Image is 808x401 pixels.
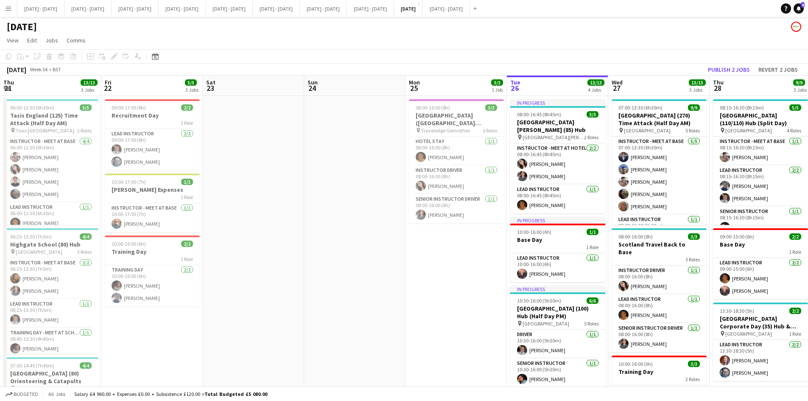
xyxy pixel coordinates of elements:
span: 09:00-15:00 (6h) [720,233,754,240]
div: [DATE] [7,65,26,74]
div: 10:00-16:00 (6h)2/2Training Day1 RoleTraining Day2/210:00-16:00 (6h)[PERSON_NAME][PERSON_NAME] [105,236,200,306]
span: 24 [306,83,318,93]
div: In progress [510,286,605,292]
span: 2 Roles [77,127,92,134]
app-job-card: 08:00-16:00 (8h)3/3Scotland Travel Back to Base3 RolesInstructor Driver1/108:00-16:00 (8h)[PERSON... [612,228,707,352]
app-card-role: Senior Instructor1/110:30-16:00 (5h30m)[PERSON_NAME] [510,359,605,387]
span: [GEOGRAPHIC_DATA] [523,320,569,327]
span: 9/9 [793,79,805,86]
span: St Mary's C of E [GEOGRAPHIC_DATA] [16,385,77,392]
app-card-role: Lead Instructor1/108:00-16:45 (8h45m)[PERSON_NAME] [510,185,605,213]
div: 09:00-17:00 (8h)2/2Recruitment Day1 RoleLead Instructor2/209:00-17:00 (8h)[PERSON_NAME][PERSON_NAME] [105,99,200,170]
span: 13/13 [587,79,604,86]
span: 1 Role [181,194,193,200]
a: Edit [24,35,40,46]
span: 08:00-16:00 (8h) [618,233,653,240]
span: 2/2 [789,308,801,314]
h3: Scotland Travel Back to Base [612,241,707,256]
button: [DATE] - [DATE] [206,0,253,17]
app-card-role: Training Day - Meet at School1/108:45-13:30 (4h45m)[PERSON_NAME] [3,328,98,357]
span: 22 [103,83,112,93]
span: 2/2 [789,233,801,240]
span: 06:25-13:30 (7h5m) [10,233,52,240]
app-card-role: Instructor Driver1/108:00-16:00 (8h)[PERSON_NAME] [612,266,707,294]
button: Budgeted [4,390,39,399]
span: 5/5 [185,79,197,86]
app-card-role: Instructor - Meet at Base4/406:00-12:30 (6h30m)[PERSON_NAME][PERSON_NAME][PERSON_NAME][PERSON_NAME] [3,137,98,202]
span: 3/3 [688,361,700,367]
button: Publish 2 jobs [705,64,753,75]
span: 10:30-16:00 (5h30m) [517,297,561,304]
app-job-card: 06:00-12:30 (6h30m)5/5Tasis England (125) Time Attack (Half Day AM) Tasis [GEOGRAPHIC_DATA]2 Role... [3,99,98,225]
span: 3 Roles [483,127,497,134]
h1: [DATE] [7,20,37,33]
app-job-card: 08:00-16:00 (8h)3/3[GEOGRAPHIC_DATA] ([GEOGRAPHIC_DATA][PERSON_NAME]) - [GEOGRAPHIC_DATA][PERSON_... [409,99,504,223]
h3: Training Day [612,368,707,376]
div: 3 Jobs [185,87,199,93]
div: In progress10:00-16:00 (6h)1/1Base Day1 RoleLead Instructor1/110:00-16:00 (6h)[PERSON_NAME] [510,217,605,282]
app-job-card: 06:25-13:30 (7h5m)4/4Highgate School (80) Hub [GEOGRAPHIC_DATA]3 RolesInstructor - Meet at Base2/... [3,228,98,354]
button: [DATE] - [DATE] [253,0,300,17]
span: 3/3 [688,233,700,240]
span: 1 Role [181,256,193,262]
h3: [PERSON_NAME] Expenses [105,186,200,193]
span: 21 [2,83,14,93]
a: Jobs [42,35,62,46]
app-card-role: Hotel Stay1/108:00-16:00 (8h)[PERSON_NAME] [409,137,504,165]
span: 1 Role [586,244,598,250]
span: Thu [713,79,724,86]
button: [DATE] - [DATE] [300,0,347,17]
span: [GEOGRAPHIC_DATA] [725,331,772,337]
div: In progress [510,99,605,106]
app-card-role: Lead Instructor1/108:00-16:00 (8h)[PERSON_NAME] [612,294,707,323]
span: [GEOGRAPHIC_DATA][PERSON_NAME] [523,134,584,140]
a: View [3,35,22,46]
span: 2/2 [181,241,193,247]
span: 4/4 [80,233,92,240]
h3: [GEOGRAPHIC_DATA] ([GEOGRAPHIC_DATA][PERSON_NAME]) - [GEOGRAPHIC_DATA][PERSON_NAME] [409,112,504,127]
app-card-role: Driver1/110:30-16:00 (5h30m)[PERSON_NAME] [510,330,605,359]
h3: Recruitment Day [105,112,200,119]
span: 5/5 [80,104,92,111]
div: 4 Jobs [588,87,604,93]
span: 08:00-16:45 (8h45m) [517,111,561,118]
span: All jobs [47,391,67,397]
button: [DATE] - [DATE] [347,0,394,17]
app-card-role: Senior Instructor Driver1/108:00-16:00 (8h)[PERSON_NAME] [409,194,504,223]
span: 10:00-17:00 (7h) [112,179,146,185]
span: View [7,36,19,44]
span: 2 Roles [584,134,598,140]
app-card-role: Instructor - Meet at Hotel2/208:00-16:45 (8h45m)[PERSON_NAME][PERSON_NAME] [510,143,605,185]
app-job-card: 09:00-15:00 (6h)2/2Base Day1 RoleLead Instructor2/209:00-15:00 (6h)[PERSON_NAME][PERSON_NAME] [713,228,808,299]
span: 15/15 [689,79,706,86]
span: 4/4 [80,362,92,369]
h3: Base Day [713,241,808,248]
span: 3/3 [587,111,598,118]
span: 08:15-16:30 (8h15m) [720,104,764,111]
span: 6/6 [587,297,598,304]
button: Revert 2 jobs [755,64,801,75]
div: Salary £4 960.00 + Expenses £0.00 + Subsistence £120.00 = [74,391,267,397]
span: 1 Role [181,120,193,126]
button: [DATE] - [DATE] [159,0,206,17]
div: 1 Job [492,87,503,93]
span: 10:00-16:00 (6h) [517,229,551,235]
span: 9/9 [688,104,700,111]
span: 07:00-13:30 (6h30m) [618,104,663,111]
div: 07:00-13:30 (6h30m)9/9[GEOGRAPHIC_DATA] (270) Time Attack (Half Day AM) [GEOGRAPHIC_DATA]5 RolesI... [612,99,707,225]
app-card-role: Lead Instructor1/110:00-16:00 (6h)[PERSON_NAME] [510,253,605,282]
h3: [GEOGRAPHIC_DATA] (270) Time Attack (Half Day AM) [612,112,707,127]
span: 09:00-17:00 (8h) [112,104,146,111]
h3: Highgate School (80) Hub [3,241,98,248]
span: 08:00-16:00 (8h) [416,104,450,111]
app-job-card: In progress08:00-16:45 (8h45m)3/3[GEOGRAPHIC_DATA][PERSON_NAME] (85) Hub [GEOGRAPHIC_DATA][PERSON... [510,99,605,213]
h3: Base Day [510,236,605,244]
app-card-role: Instructor Driver1/108:00-16:00 (8h)[PERSON_NAME] [409,165,504,194]
app-card-role: Lead Instructor2/209:00-17:00 (8h)[PERSON_NAME][PERSON_NAME] [105,129,200,170]
h3: Tasis England (125) Time Attack (Half Day AM) [3,112,98,127]
span: Thu [3,79,14,86]
span: 5 Roles [584,320,598,327]
span: Mon [409,79,420,86]
span: 2/2 [181,104,193,111]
